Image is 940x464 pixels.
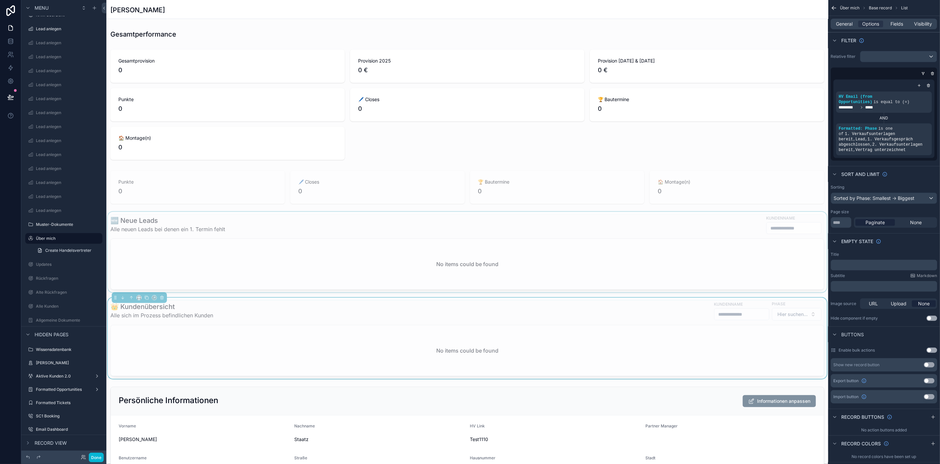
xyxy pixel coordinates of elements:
[839,132,923,152] span: 1. Verkaufsunterlagen bereit Lead 1. Verkaufsgespräch abgeschlossen 2. Verkaufsunterlagen bereit ...
[36,138,101,143] label: Lead anlegen
[36,208,101,213] label: Lead anlegen
[36,110,101,115] label: Lead anlegen
[25,79,102,90] a: Lead anlegen
[918,300,930,307] span: None
[110,311,213,319] span: Alle sich im Prozess befindlichen Kunden
[110,5,165,15] h1: [PERSON_NAME]
[772,308,822,321] button: Select Button
[778,311,808,318] span: Hier suchen...
[714,301,743,307] label: Kundenname
[36,40,101,46] label: Lead anlegen
[891,21,904,27] span: Fields
[436,347,498,355] h2: No items could be found
[25,344,102,355] a: Wissensdatenbank
[25,163,102,174] a: Lead anlegen
[772,301,786,307] label: Phase
[831,301,858,306] label: Image source
[25,287,102,298] a: Alte Rückfragen
[842,238,873,245] span: Empty state
[837,21,853,27] span: General
[25,301,102,312] a: Alle Kunden
[25,219,102,230] a: Muster-Dokumente
[25,191,102,202] a: Lead anlegen
[853,137,856,142] span: ,
[25,273,102,284] a: Rückfragen
[33,245,102,256] a: Create Handelsvertreter
[917,273,937,278] span: Markdown
[840,5,860,11] span: Über mich
[36,318,101,323] label: Allgemeine Dokumente
[842,440,881,447] span: Record colors
[25,384,102,395] a: Formatted Opportunities
[36,124,101,129] label: Lead anlegen
[831,185,845,190] label: Sorting
[910,219,922,226] span: None
[839,94,873,104] span: HV Email (from Opportunities)
[36,290,101,295] label: Alte Rückfragen
[831,209,849,215] label: Page size
[25,177,102,188] a: Lead anlegen
[915,21,933,27] span: Visibility
[863,21,879,27] span: Options
[36,68,101,74] label: Lead anlegen
[45,248,91,253] span: Create Handelsvertreter
[36,400,101,405] label: Formatted Tickets
[36,54,101,60] label: Lead anlegen
[866,219,885,226] span: Paginate
[36,427,101,432] label: Email Dashboard
[842,37,857,44] span: Filter
[36,413,101,419] label: SC1 Booking
[25,411,102,421] a: SC1 Booking
[36,347,101,352] label: Wissensdatenbank
[25,358,102,368] a: [PERSON_NAME]
[110,302,213,311] h1: 👑 Kundenübersicht
[831,316,878,321] div: Hide component if empty
[89,453,104,462] button: Done
[25,205,102,216] a: Lead anlegen
[25,24,102,34] a: Lead anlegen
[25,93,102,104] a: Lead anlegen
[36,262,101,267] label: Updates
[25,52,102,62] a: Lead anlegen
[836,115,932,121] div: AND
[869,5,892,11] span: Base record
[831,193,937,204] button: Sorted by Phase: Smallest -> Biggest
[828,425,940,435] div: No action buttons added
[834,394,859,399] span: Import button
[36,236,98,241] label: Über mich
[25,66,102,76] a: Lead anlegen
[834,362,880,368] div: Show new record button
[874,100,910,104] span: is equal to (=)
[35,440,67,446] span: Record view
[831,273,845,278] label: Subtitle
[36,194,101,199] label: Lead anlegen
[901,5,908,11] span: List
[831,260,937,270] div: scrollable content
[36,152,101,157] label: Lead anlegen
[25,397,102,408] a: Formatted Tickets
[36,374,92,379] label: Aktive Kunden 2.0
[869,300,878,307] span: URL
[25,121,102,132] a: Lead anlegen
[35,5,49,11] span: Menu
[36,96,101,101] label: Lead anlegen
[853,148,856,152] span: ,
[839,348,875,353] label: Enable bulk actions
[25,259,102,270] a: Updates
[36,222,101,227] label: Muster-Dokumente
[25,371,102,382] a: Aktive Kunden 2.0
[25,135,102,146] a: Lead anlegen
[36,387,92,392] label: Formatted Opportunities
[828,451,940,462] div: No record colors have been set up
[842,331,864,338] span: Buttons
[839,126,877,131] span: Formatted: Phase
[36,82,101,87] label: Lead anlegen
[865,137,868,142] span: ,
[25,107,102,118] a: Lead anlegen
[36,304,101,309] label: Alle Kunden
[842,414,884,420] span: Record buttons
[25,315,102,326] a: Allgemeine Dokumente
[831,252,839,257] label: Title
[831,281,937,292] div: scrollable content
